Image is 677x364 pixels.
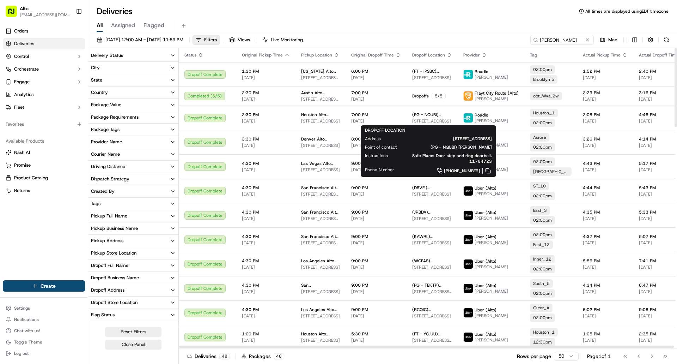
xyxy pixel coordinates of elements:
[3,136,85,147] div: Available Products
[475,191,508,197] span: [PERSON_NAME]
[585,8,669,14] span: All times are displayed using EDT timezone
[15,67,28,80] img: 8571987876998_91fb9ceb93ad5c398215_72.jpg
[32,74,97,80] div: We're available if you need us!
[14,158,54,165] span: Knowledge Base
[88,136,178,148] button: Provider Name
[91,77,102,83] div: State
[3,38,85,49] a: Deliveries
[533,183,546,189] span: SF_10
[301,118,340,124] span: [STREET_ADDRESS]
[80,109,95,115] span: [DATE]
[22,109,75,115] span: Wisdom [PERSON_NAME]
[88,161,178,173] button: Driving Distance
[14,149,30,156] span: Nash AI
[91,238,123,244] div: Pickup Address
[533,266,552,272] span: 02:00pm
[464,70,473,79] img: roadie-logo-v2.jpg
[88,284,178,296] button: Dropoff Address
[533,232,552,238] span: 02:00pm
[204,37,217,43] span: Filters
[301,112,340,118] span: Houston Alto Pharmacy
[3,326,85,336] button: Chat with us!
[111,21,135,30] span: Assigned
[412,118,452,124] span: [STREET_ADDRESS]
[120,70,128,78] button: Start new chat
[14,79,30,85] span: Engage
[88,198,178,210] button: Tags
[412,258,452,264] span: (WCEAS) [PERSON_NAME]
[597,35,621,45] button: Map
[105,340,161,350] button: Close Panel
[7,122,18,133] img: Waqas Arshad
[475,234,496,240] span: Uber (Alto)
[88,222,178,234] button: Pickup Business Name
[32,67,116,74] div: Start new chat
[475,185,496,191] span: Uber (Alto)
[464,235,473,244] img: uber-new-logo.jpeg
[583,240,628,246] span: [DATE]
[184,52,196,58] span: Status
[88,210,178,222] button: Pickup Full Name
[3,3,73,20] button: Alto[EMAIL_ADDRESS][DOMAIN_NAME]
[475,74,508,80] span: [PERSON_NAME]
[475,96,519,102] span: [PERSON_NAME]
[259,35,306,45] button: Live Monitoring
[533,281,550,286] span: South_5
[301,161,340,166] span: Las Vegas Alto Pharmacy
[62,129,77,134] span: [DATE]
[583,264,628,270] span: [DATE]
[301,258,340,264] span: Los Angeles Alto Pharmacy
[14,104,24,111] span: Fleet
[88,235,178,247] button: Pickup Address
[242,240,290,246] span: [DATE]
[351,68,401,74] span: 6:00 PM
[463,52,480,58] span: Provider
[583,90,628,96] span: 2:29 PM
[475,210,496,215] span: Uber (Alto)
[351,75,401,80] span: [DATE]
[242,143,290,148] span: [DATE]
[242,75,290,80] span: [DATE]
[399,153,492,164] span: Safe Place: Door step and ring doorbell. 11764723
[583,136,628,142] span: 3:26 PM
[583,96,628,102] span: [DATE]
[97,21,103,30] span: All
[91,275,139,281] div: Dropoff Business Name
[3,348,85,358] button: Log out
[583,143,628,148] span: [DATE]
[533,256,551,262] span: Inner_12
[14,53,29,60] span: Control
[91,102,121,108] div: Package Value
[3,147,85,158] button: Nash AI
[88,74,178,86] button: State
[3,280,85,292] button: Create
[91,213,127,219] div: Pickup Full Name
[412,93,429,99] span: Dropoffs
[351,240,401,246] span: [DATE]
[242,264,290,270] span: [DATE]
[7,7,21,21] img: Nash
[91,126,120,133] div: Package Tags
[533,217,552,223] span: 02:00pm
[533,169,568,174] span: [GEOGRAPHIC_DATA] E
[91,201,100,207] div: Tags
[6,149,82,156] a: Nash AI
[3,160,85,171] button: Promise
[238,37,250,43] span: Views
[412,75,452,80] span: [STREET_ADDRESS]
[3,337,85,347] button: Toggle Theme
[41,282,56,290] span: Create
[301,234,340,239] span: San Francisco Alto Pharmacy
[583,75,628,80] span: [DATE]
[533,159,552,165] span: 02:00pm
[533,144,552,150] span: 02:00pm
[70,175,85,180] span: Pylon
[105,37,183,43] span: [DATE] 12:00 AM - [DATE] 11:59 PM
[3,172,85,184] button: Product Catalog
[464,91,473,101] img: frayt-logo.jpeg
[301,216,340,221] span: [STREET_ADDRESS][US_STATE]
[351,136,401,142] span: 8:00 PM
[88,111,178,123] button: Package Requirements
[475,69,488,74] span: Roadie
[88,173,178,185] button: Dispatch Strategy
